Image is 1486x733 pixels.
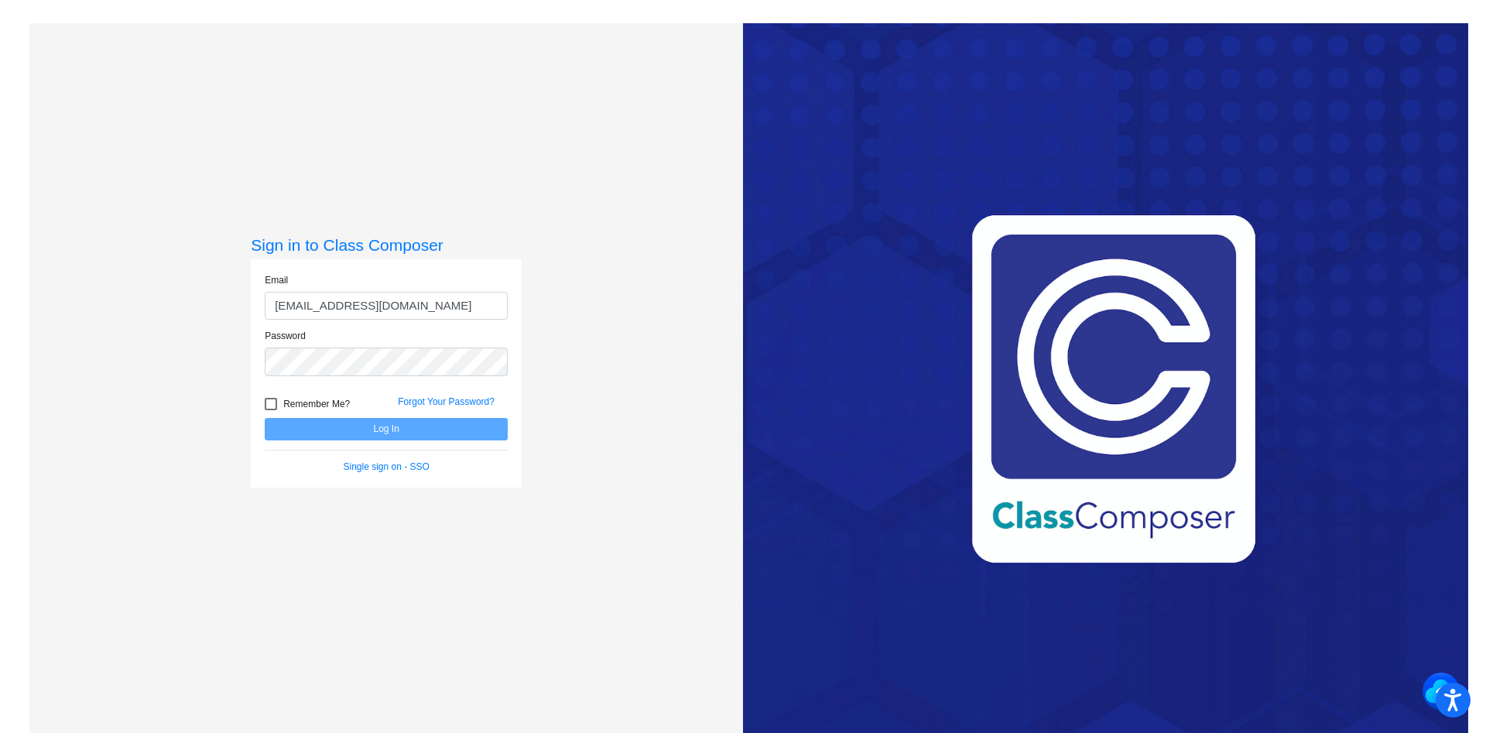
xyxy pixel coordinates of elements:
[265,418,508,440] button: Log In
[344,461,430,472] a: Single sign on - SSO
[265,273,288,287] label: Email
[398,396,495,407] a: Forgot Your Password?
[265,329,306,343] label: Password
[283,395,350,413] span: Remember Me?
[251,235,522,255] h3: Sign in to Class Composer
